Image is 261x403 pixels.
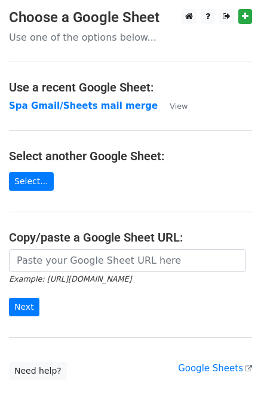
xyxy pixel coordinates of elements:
[9,31,252,44] p: Use one of the options below...
[9,9,252,26] h3: Choose a Google Sheet
[9,80,252,94] h4: Use a recent Google Sheet:
[9,149,252,163] h4: Select another Google Sheet:
[9,100,158,111] a: Spa Gmail/Sheets mail merge
[9,172,54,191] a: Select...
[9,362,67,380] a: Need help?
[9,230,252,245] h4: Copy/paste a Google Sheet URL:
[9,274,131,283] small: Example: [URL][DOMAIN_NAME]
[170,102,188,111] small: View
[178,363,252,374] a: Google Sheets
[158,100,188,111] a: View
[9,249,246,272] input: Paste your Google Sheet URL here
[9,298,39,316] input: Next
